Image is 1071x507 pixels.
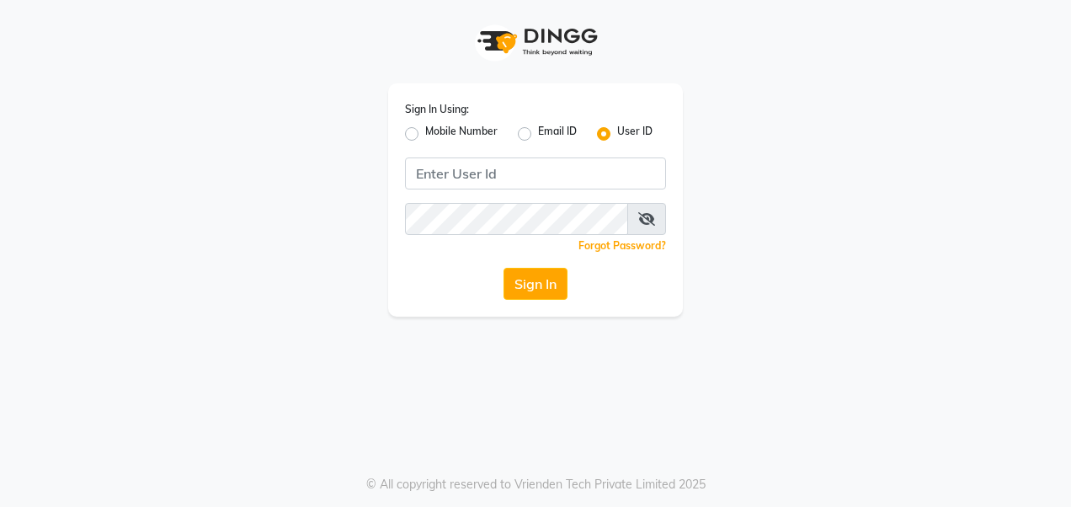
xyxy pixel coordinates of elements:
[504,268,567,300] button: Sign In
[538,124,577,144] label: Email ID
[405,157,666,189] input: Username
[617,124,653,144] label: User ID
[405,102,469,117] label: Sign In Using:
[578,239,666,252] a: Forgot Password?
[405,203,628,235] input: Username
[425,124,498,144] label: Mobile Number
[468,17,603,67] img: logo1.svg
